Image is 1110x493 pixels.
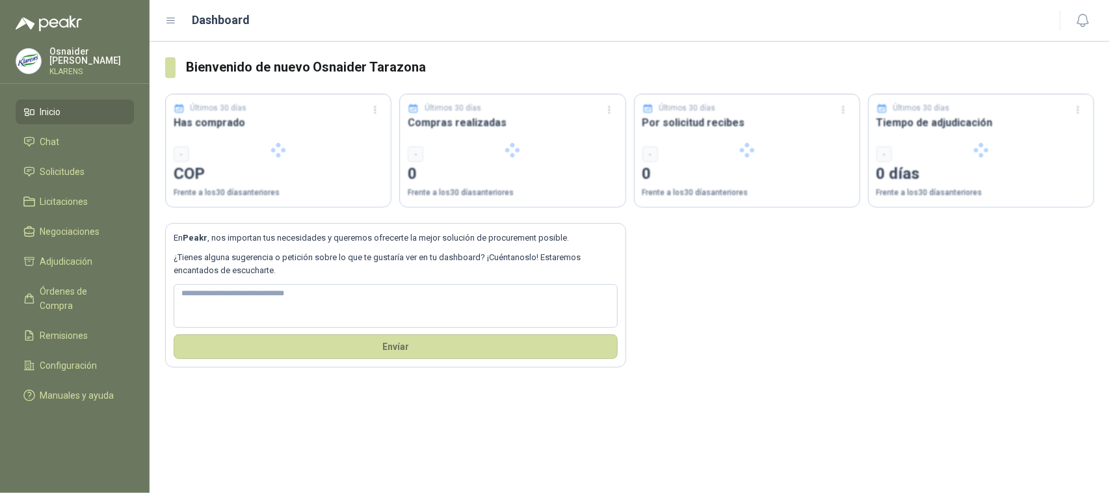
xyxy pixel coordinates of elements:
a: Licitaciones [16,189,134,214]
a: Órdenes de Compra [16,279,134,318]
span: Inicio [40,105,61,119]
button: Envíar [174,334,618,359]
a: Configuración [16,353,134,378]
img: Logo peakr [16,16,82,31]
b: Peakr [183,233,207,243]
img: Company Logo [16,49,41,73]
a: Inicio [16,100,134,124]
p: En , nos importan tus necesidades y queremos ofrecerte la mejor solución de procurement posible. [174,232,618,245]
a: Negociaciones [16,219,134,244]
span: Negociaciones [40,224,100,239]
a: Adjudicación [16,249,134,274]
span: Remisiones [40,328,88,343]
a: Solicitudes [16,159,134,184]
a: Manuales y ayuda [16,383,134,408]
h1: Dashboard [192,11,250,29]
span: Configuración [40,358,98,373]
p: Osnaider [PERSON_NAME] [49,47,134,65]
p: ¿Tienes alguna sugerencia o petición sobre lo que te gustaría ver en tu dashboard? ¡Cuéntanoslo! ... [174,251,618,278]
span: Adjudicación [40,254,93,269]
span: Chat [40,135,60,149]
span: Solicitudes [40,165,85,179]
span: Licitaciones [40,194,88,209]
p: KLARENS [49,68,134,75]
span: Manuales y ayuda [40,388,114,403]
span: Órdenes de Compra [40,284,122,313]
h3: Bienvenido de nuevo Osnaider Tarazona [186,57,1094,77]
a: Chat [16,129,134,154]
a: Remisiones [16,323,134,348]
